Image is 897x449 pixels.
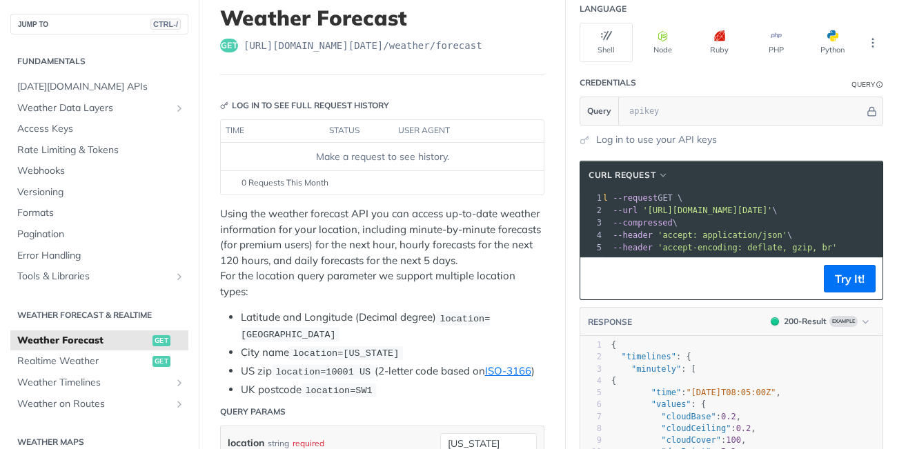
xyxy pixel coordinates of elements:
[862,32,883,53] button: More Languages
[10,436,188,448] h2: Weather Maps
[589,169,655,181] span: cURL Request
[10,119,188,139] a: Access Keys
[693,23,746,62] button: Ruby
[241,363,544,379] li: US zip (2-letter code based on )
[658,230,787,240] span: 'accept: application/json'
[10,394,188,415] a: Weather on RoutesShow subpages for Weather on Routes
[686,388,776,397] span: "[DATE]T08:05:00Z"
[587,105,611,117] span: Query
[611,399,706,409] span: : {
[611,364,696,374] span: : [
[611,388,781,397] span: : ,
[10,224,188,245] a: Pagination
[806,23,859,62] button: Python
[220,206,544,299] p: Using the weather forecast API you can access up-to-date weather information for your location, i...
[584,168,673,182] button: cURL Request
[226,150,538,164] div: Make a request to see history.
[17,249,185,263] span: Error Handling
[580,23,633,62] button: Shell
[152,335,170,346] span: get
[241,313,490,339] span: location=[GEOGRAPHIC_DATA]
[611,340,616,350] span: {
[851,79,875,90] div: Query
[580,399,602,410] div: 6
[580,97,619,125] button: Query
[611,376,616,386] span: {
[10,14,188,34] button: JUMP TOCTRL-/
[17,122,185,136] span: Access Keys
[275,367,371,377] span: location=10001 US
[10,98,188,119] a: Weather Data LayersShow subpages for Weather Data Layers
[829,316,858,327] span: Example
[174,271,185,282] button: Show subpages for Tools & Libraries
[631,364,681,374] span: "minutely"
[611,412,741,421] span: : ,
[588,206,778,215] span: \
[220,101,228,110] svg: Key
[749,23,802,62] button: PHP
[621,352,676,361] span: "timelines"
[865,104,879,118] button: Hide
[174,103,185,114] button: Show subpages for Weather Data Layers
[580,339,602,351] div: 1
[661,412,716,421] span: "cloudBase"
[10,309,188,321] h2: Weather Forecast & realtime
[221,120,324,142] th: time
[17,355,149,368] span: Realtime Weather
[613,243,653,252] span: --header
[764,315,876,328] button: 200200-ResultExample
[220,39,238,52] span: get
[661,435,721,445] span: "cloudCover"
[651,399,691,409] span: "values"
[580,351,602,363] div: 2
[305,386,372,396] span: location=SW1
[580,387,602,399] div: 5
[17,334,149,348] span: Weather Forecast
[580,204,604,217] div: 2
[613,230,653,240] span: --header
[596,132,717,147] a: Log in to use your API keys
[622,97,865,125] input: apikey
[293,348,399,359] span: location=[US_STATE]
[17,270,170,283] span: Tools & Libraries
[824,265,876,292] button: Try It!
[241,382,544,398] li: UK postcode
[17,397,170,411] span: Weather on Routes
[485,364,531,377] a: ISO-3166
[241,310,544,342] li: Latitude and Longitude (Decimal degree)
[580,241,604,254] div: 5
[580,363,602,375] div: 3
[613,206,638,215] span: --url
[580,192,604,204] div: 1
[580,423,602,435] div: 8
[611,352,691,361] span: : {
[17,206,185,220] span: Formats
[580,411,602,423] div: 7
[244,39,482,52] span: https://api.tomorrow.io/v4/weather/forecast
[393,120,516,142] th: user agent
[611,423,756,433] span: : ,
[721,412,736,421] span: 0.2
[150,19,181,30] span: CTRL-/
[10,266,188,287] a: Tools & LibrariesShow subpages for Tools & Libraries
[220,99,389,112] div: Log in to see full request history
[17,376,170,390] span: Weather Timelines
[636,23,689,62] button: Node
[613,218,673,228] span: --compressed
[613,193,658,203] span: --request
[220,406,286,418] div: Query Params
[611,435,746,445] span: : ,
[10,203,188,223] a: Formats
[661,423,731,433] span: "cloudCeiling"
[17,143,185,157] span: Rate Limiting & Tokens
[736,423,751,433] span: 0.2
[784,315,827,328] div: 200 - Result
[10,161,188,181] a: Webhooks
[588,230,792,240] span: \
[587,315,633,329] button: RESPONSE
[17,228,185,241] span: Pagination
[10,351,188,372] a: Realtime Weatherget
[17,80,185,94] span: [DATE][DOMAIN_NAME] APIs
[588,193,682,203] span: GET \
[642,206,772,215] span: '[URL][DOMAIN_NAME][DATE]'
